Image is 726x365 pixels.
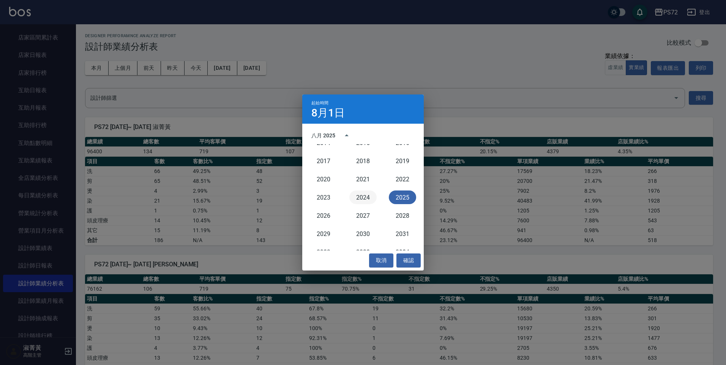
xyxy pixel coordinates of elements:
[389,227,416,241] button: 2031
[396,253,421,267] button: 確認
[311,132,335,140] div: 八月 2025
[310,245,337,259] button: 2032
[389,190,416,204] button: 2025
[389,245,416,259] button: 2034
[389,154,416,168] button: 2019
[310,154,337,168] button: 2017
[349,154,377,168] button: 2018
[349,209,377,222] button: 2027
[311,101,328,105] span: 起始時間
[310,172,337,186] button: 2020
[349,172,377,186] button: 2021
[310,227,337,241] button: 2029
[310,190,337,204] button: 2023
[389,172,416,186] button: 2022
[349,227,377,241] button: 2030
[310,209,337,222] button: 2026
[338,126,356,145] button: year view is open, switch to calendar view
[389,209,416,222] button: 2028
[349,190,377,204] button: 2024
[349,245,377,259] button: 2033
[311,109,345,118] h4: 8月1日
[369,253,393,267] button: 取消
